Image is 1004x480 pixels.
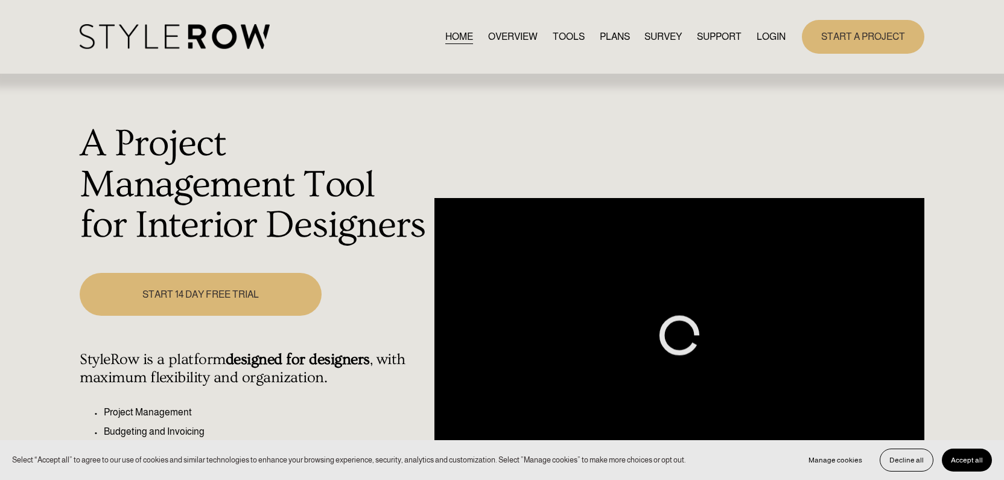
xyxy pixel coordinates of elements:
[889,456,924,464] span: Decline all
[488,28,538,45] a: OVERVIEW
[951,456,983,464] span: Accept all
[880,449,933,472] button: Decline all
[644,28,682,45] a: SURVEY
[80,351,428,387] h4: StyleRow is a platform , with maximum flexibility and organization.
[104,424,428,439] p: Budgeting and Invoicing
[697,28,742,45] a: folder dropdown
[757,28,786,45] a: LOGIN
[80,273,321,316] a: START 14 DAY FREE TRIAL
[80,124,428,246] h1: A Project Management Tool for Interior Designers
[12,454,686,466] p: Select “Accept all” to agree to our use of cookies and similar technologies to enhance your brows...
[600,28,630,45] a: PLANS
[80,24,270,49] img: StyleRow
[104,405,428,420] p: Project Management
[553,28,585,45] a: TOOLS
[802,20,924,53] a: START A PROJECT
[226,351,370,368] strong: designed for designers
[799,449,871,472] button: Manage cookies
[697,30,742,44] span: SUPPORT
[942,449,992,472] button: Accept all
[809,456,862,464] span: Manage cookies
[445,28,473,45] a: HOME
